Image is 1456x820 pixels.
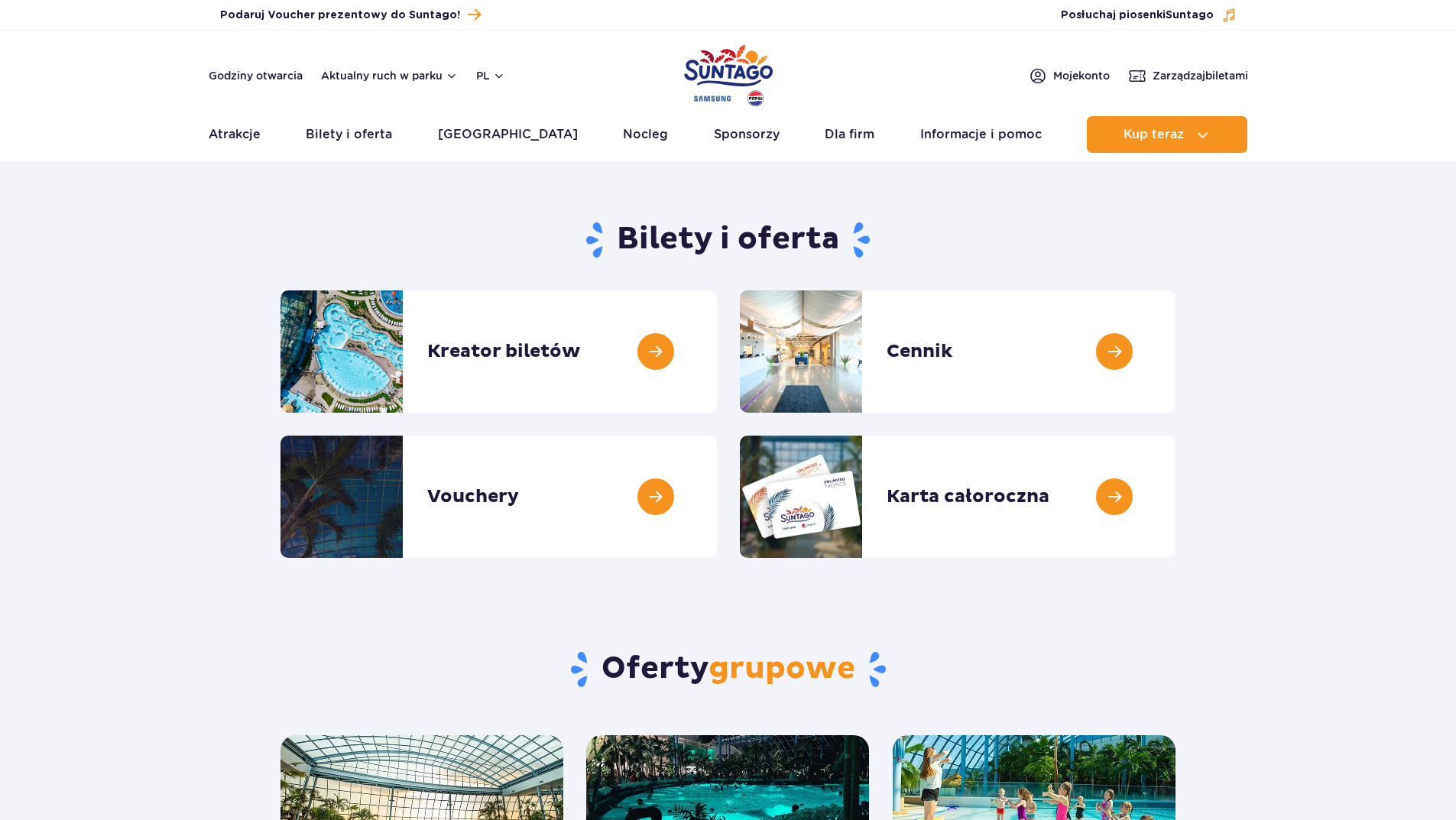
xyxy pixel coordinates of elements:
a: Mojekonto [1029,66,1110,85]
a: Park of Poland [684,38,773,109]
button: pl [476,68,505,83]
a: Godziny otwarcia [209,68,303,83]
span: grupowe [709,650,855,688]
a: Sponsorzy [714,116,780,153]
a: Informacje i pomoc [920,116,1042,153]
button: Aktualny ruch w parku [321,70,458,82]
span: Suntago [1166,10,1214,21]
a: Zarządzajbiletami [1128,66,1248,85]
a: [GEOGRAPHIC_DATA] [438,116,578,153]
span: Moje konto [1053,68,1110,83]
h2: Oferty [280,650,1176,689]
span: Posłuchaj piosenki [1061,8,1214,23]
a: Nocleg [623,116,668,153]
button: Posłuchaj piosenkiSuntago [1061,8,1237,23]
a: Dla firm [825,116,874,153]
button: Kup teraz [1087,116,1247,153]
span: Podaruj Voucher prezentowy do Suntago! [220,8,460,23]
span: Zarządzaj biletami [1153,68,1248,83]
a: Podaruj Voucher prezentowy do Suntago! [220,5,481,25]
span: Kup teraz [1124,128,1184,141]
h1: Bilety i oferta [280,220,1176,260]
a: Atrakcje [209,116,261,153]
a: Bilety i oferta [306,116,392,153]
